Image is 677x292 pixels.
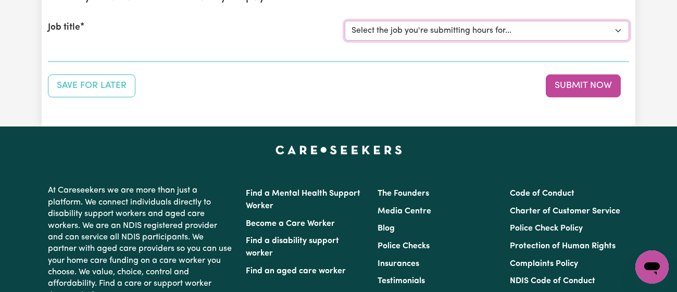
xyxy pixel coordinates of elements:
a: Charter of Customer Service [510,207,620,215]
a: Testimonials [378,277,425,285]
a: Code of Conduct [510,189,574,198]
a: The Founders [378,189,429,198]
button: Save your job report [48,74,135,97]
a: Protection of Human Rights [510,242,616,250]
a: Find an aged care worker [246,267,346,275]
a: Insurances [378,260,419,268]
a: Become a Care Worker [246,220,335,228]
iframe: Button to launch messaging window [635,250,669,284]
a: Police Checks [378,242,430,250]
a: NDIS Code of Conduct [510,277,595,285]
label: Job title [48,21,80,34]
a: Media Centre [378,207,431,215]
button: Submit your job report [546,74,621,97]
a: Police Check Policy [510,224,583,233]
a: Complaints Policy [510,260,578,268]
a: Careseekers home page [275,145,402,154]
a: Find a disability support worker [246,237,339,258]
a: Blog [378,224,395,233]
a: Find a Mental Health Support Worker [246,189,360,210]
